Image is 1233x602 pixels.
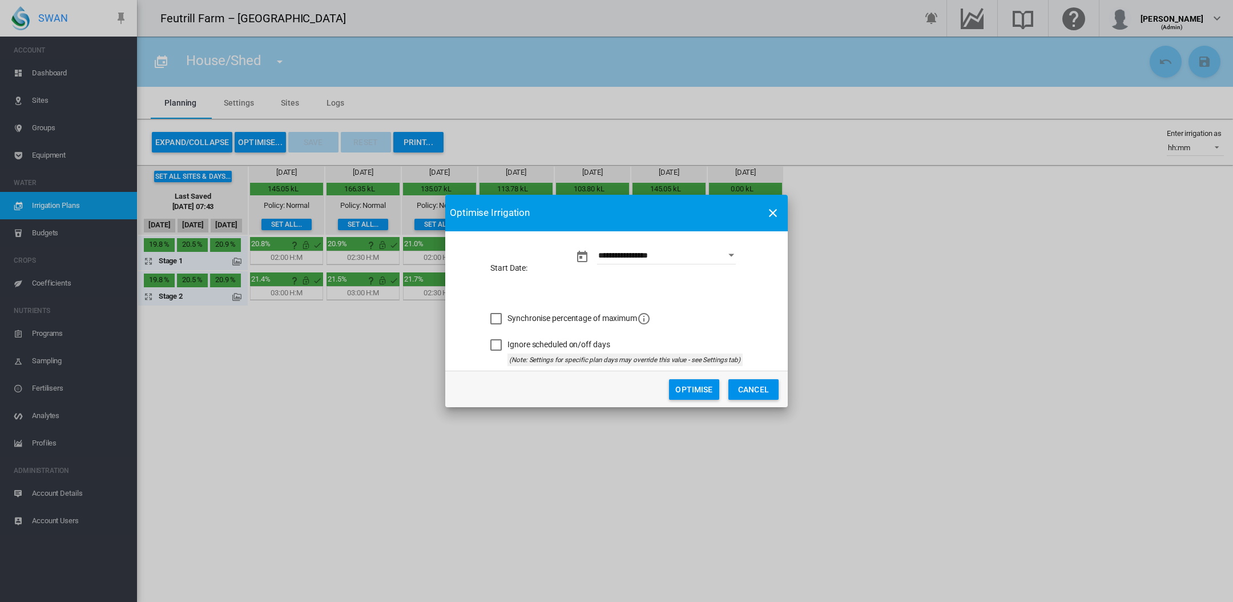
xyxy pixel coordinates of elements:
[728,379,779,400] button: Cancel
[766,206,780,220] md-icon: icon-close
[450,206,530,220] span: Optimise Irrigation
[445,195,788,408] md-dialog: Start Date: ...
[507,339,610,351] div: Ignore scheduled on/off days
[507,354,743,366] div: (Note: Settings for specific plan days may override this value - see Settings tab)
[761,202,784,224] button: icon-close
[571,246,594,268] button: md-calendar
[490,339,610,351] md-checkbox: Ignore scheduled on/off days
[490,312,651,326] md-checkbox: Synchronise percentage of maximum
[507,314,651,323] span: Synchronise percentage of maximum
[637,312,651,326] md-icon: icon-information-outline
[721,245,742,266] button: Open calendar
[669,379,719,400] button: Optimise
[490,263,566,274] label: Start Date:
